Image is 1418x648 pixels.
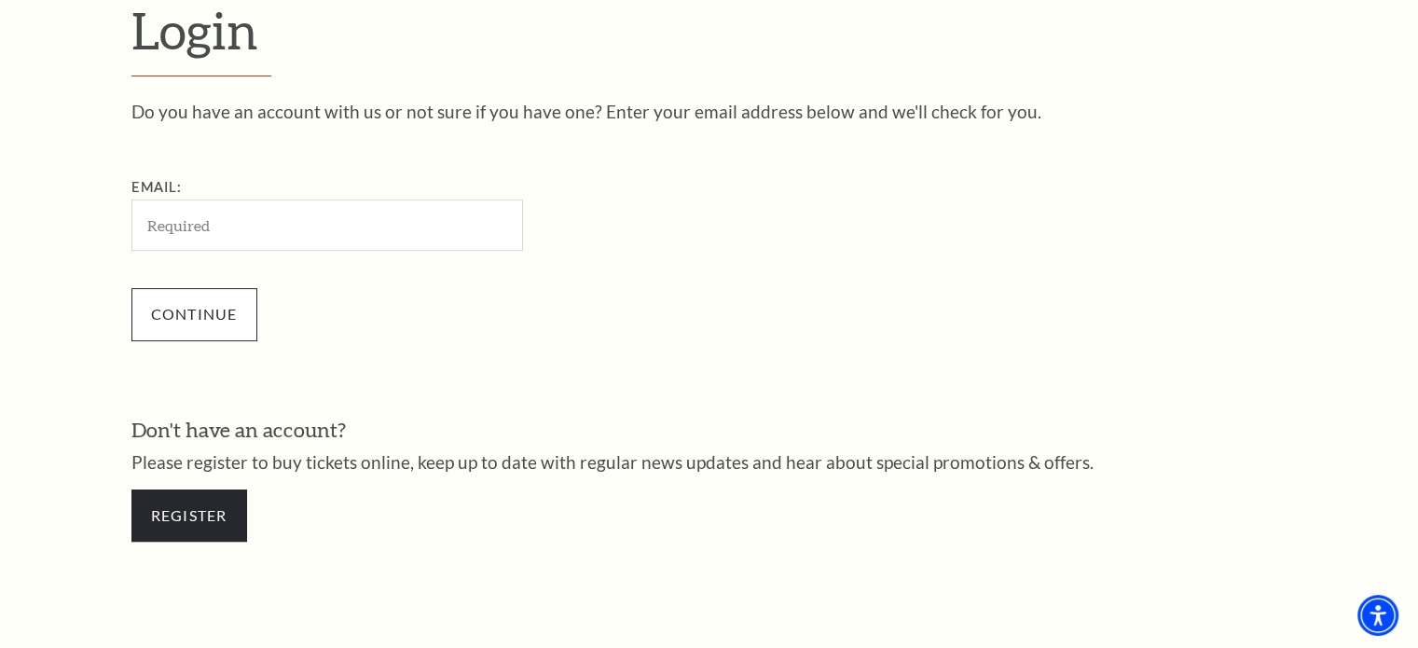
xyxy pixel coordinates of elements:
[131,288,257,340] input: Submit button
[131,200,523,251] input: Required
[1357,595,1398,636] div: Accessibility Menu
[131,179,183,195] label: Email:
[131,453,1287,471] p: Please register to buy tickets online, keep up to date with regular news updates and hear about s...
[131,416,1287,445] h3: Don't have an account?
[131,103,1287,120] p: Do you have an account with us or not sure if you have one? Enter your email address below and we...
[131,489,247,542] a: Register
